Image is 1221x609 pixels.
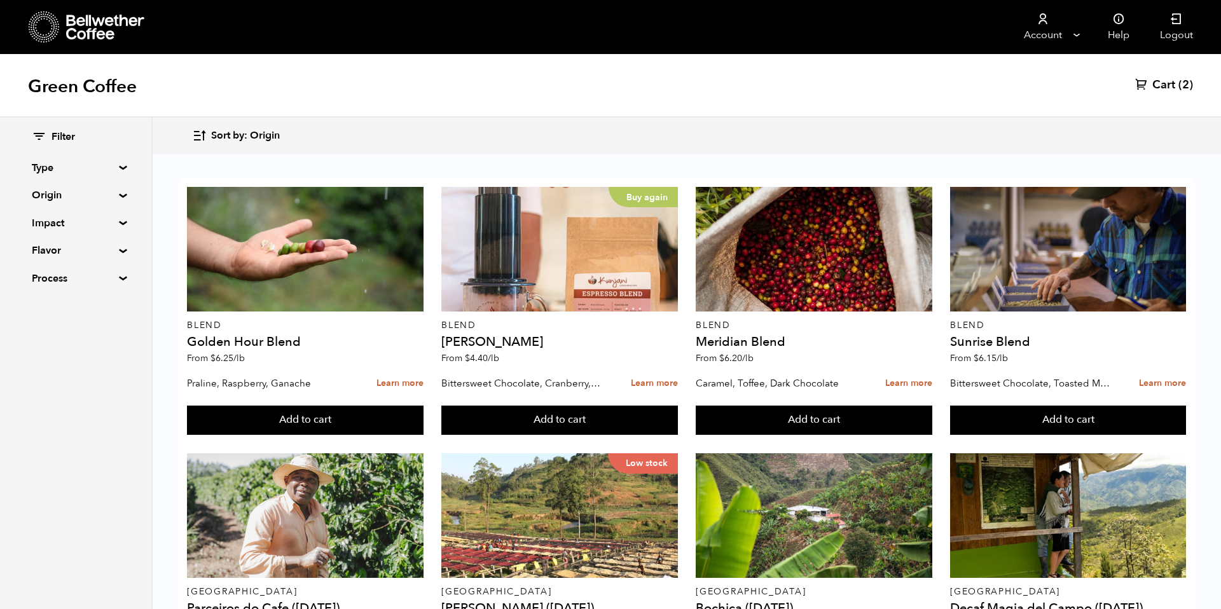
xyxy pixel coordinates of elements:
[187,336,423,348] h4: Golden Hour Blend
[441,406,677,435] button: Add to cart
[141,75,214,83] div: Keywords by Traffic
[233,352,245,364] span: /lb
[376,370,424,397] a: Learn more
[465,352,470,364] span: $
[33,33,140,43] div: Domain: [DOMAIN_NAME]
[211,129,280,143] span: Sort by: Origin
[441,453,677,578] a: Low stock
[696,587,932,596] p: [GEOGRAPHIC_DATA]
[696,374,856,393] p: Caramel, Toffee, Dark Chocolate
[950,352,1008,364] span: From
[20,20,31,31] img: logo_orange.svg
[441,352,499,364] span: From
[28,75,137,98] h1: Green Coffee
[488,352,499,364] span: /lb
[719,352,724,364] span: $
[34,74,45,84] img: tab_domain_overview_orange.svg
[48,75,114,83] div: Domain Overview
[210,352,216,364] span: $
[52,130,75,144] span: Filter
[974,352,1008,364] bdi: 6.15
[997,352,1008,364] span: /lb
[696,336,932,348] h4: Meridian Blend
[696,352,754,364] span: From
[441,587,677,596] p: [GEOGRAPHIC_DATA]
[885,370,932,397] a: Learn more
[127,74,137,84] img: tab_keywords_by_traffic_grey.svg
[32,243,120,258] summary: Flavor
[608,453,678,474] p: Low stock
[187,406,423,435] button: Add to cart
[36,20,62,31] div: v 4.0.25
[609,187,678,207] p: Buy again
[32,160,120,175] summary: Type
[441,321,677,330] p: Blend
[441,374,602,393] p: Bittersweet Chocolate, Cranberry, Toasted Walnut
[719,352,754,364] bdi: 6.20
[696,321,932,330] p: Blend
[950,321,1186,330] p: Blend
[974,352,979,364] span: $
[1178,78,1193,93] span: (2)
[950,336,1186,348] h4: Sunrise Blend
[192,121,280,151] button: Sort by: Origin
[32,188,120,203] summary: Origin
[631,370,678,397] a: Learn more
[32,216,120,231] summary: Impact
[187,321,423,330] p: Blend
[1152,78,1175,93] span: Cart
[696,406,932,435] button: Add to cart
[950,374,1110,393] p: Bittersweet Chocolate, Toasted Marshmallow, Candied Orange, Praline
[32,271,120,286] summary: Process
[210,352,245,364] bdi: 6.25
[742,352,754,364] span: /lb
[187,587,423,596] p: [GEOGRAPHIC_DATA]
[187,374,347,393] p: Praline, Raspberry, Ganache
[441,187,677,311] a: Buy again
[441,336,677,348] h4: [PERSON_NAME]
[950,587,1186,596] p: [GEOGRAPHIC_DATA]
[950,406,1186,435] button: Add to cart
[20,33,31,43] img: website_grey.svg
[1139,370,1186,397] a: Learn more
[187,352,245,364] span: From
[1135,78,1193,93] a: Cart (2)
[465,352,499,364] bdi: 4.40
